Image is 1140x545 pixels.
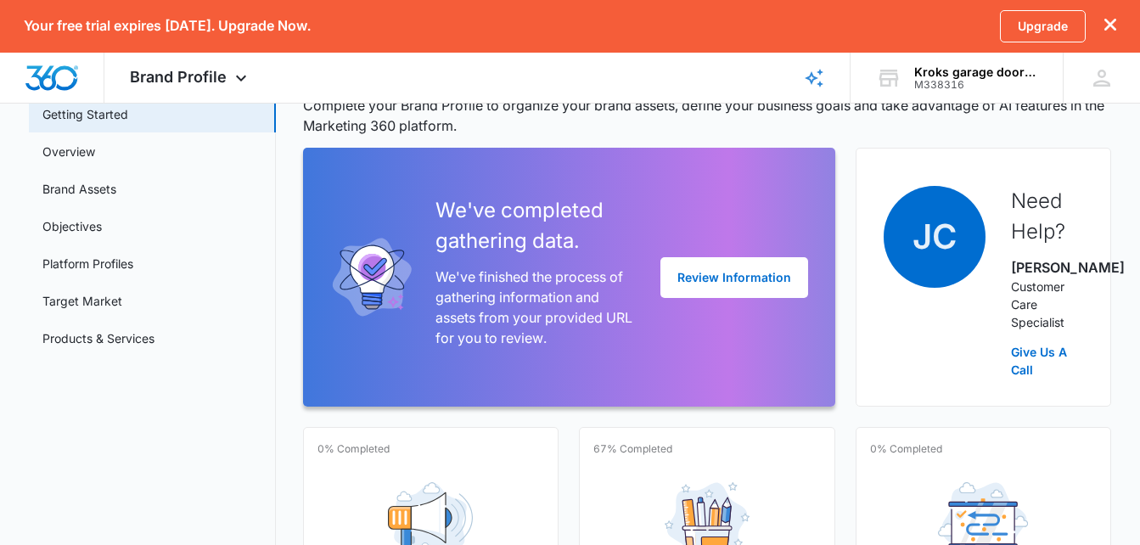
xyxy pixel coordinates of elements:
[24,18,311,34] p: Your free trial expires [DATE]. Upgrade Now.
[42,180,116,198] a: Brand Assets
[870,441,942,457] p: 0% Completed
[914,65,1038,79] div: account name
[1011,343,1084,379] a: Give Us A Call
[42,292,122,310] a: Target Market
[317,441,390,457] p: 0% Completed
[1011,186,1084,247] h2: Need Help?
[914,79,1038,91] div: account id
[303,95,1112,136] p: Complete your Brand Profile to organize your brand assets, define your business goals and take ad...
[593,441,672,457] p: 67% Completed
[130,68,227,86] span: Brand Profile
[884,186,986,288] span: JC
[1011,278,1084,331] p: Customer Care Specialist
[1011,257,1084,278] p: [PERSON_NAME]
[778,53,851,103] a: Brand Profile Wizard
[1104,18,1116,34] button: dismiss this dialog
[660,257,808,298] button: Review Information
[42,255,133,272] a: Platform Profiles
[42,143,95,160] a: Overview
[435,195,633,256] h2: We've completed gathering data.
[42,329,154,347] a: Products & Services
[104,53,277,103] div: Brand Profile
[1000,10,1086,42] a: Upgrade
[42,217,102,235] a: Objectives
[435,267,633,348] p: We've finished the process of gathering information and assets from your provided URL for you to ...
[42,105,128,123] a: Getting Started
